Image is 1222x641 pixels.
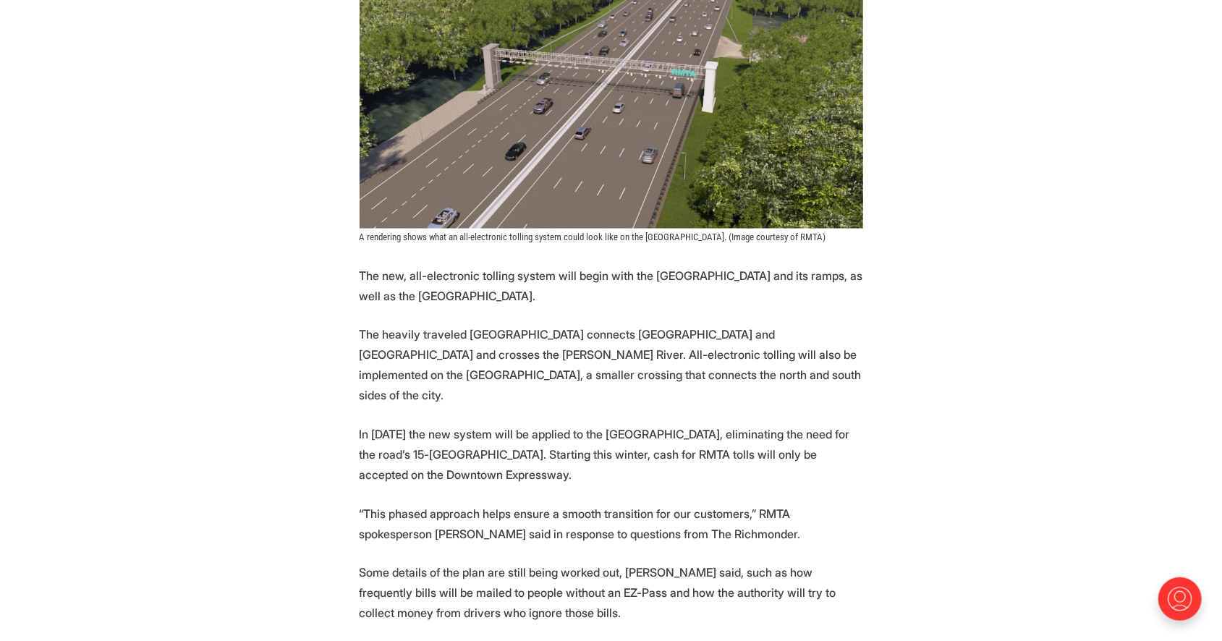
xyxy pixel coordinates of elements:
span: A rendering shows what an all-electronic tolling system could look like on the [GEOGRAPHIC_DATA].... [360,232,826,242]
p: The new, all-electronic tolling system will begin with the [GEOGRAPHIC_DATA] and its ramps, as we... [360,266,863,306]
iframe: portal-trigger [1146,570,1222,641]
p: “This phased approach helps ensure a smooth transition for our customers,” RMTA spokesperson [PER... [360,504,863,544]
p: In [DATE] the new system will be applied to the [GEOGRAPHIC_DATA], eliminating the need for the r... [360,424,863,485]
p: The heavily traveled [GEOGRAPHIC_DATA] connects [GEOGRAPHIC_DATA] and [GEOGRAPHIC_DATA] and cross... [360,324,863,405]
p: Some details of the plan are still being worked out, [PERSON_NAME] said, such as how frequently b... [360,562,863,623]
